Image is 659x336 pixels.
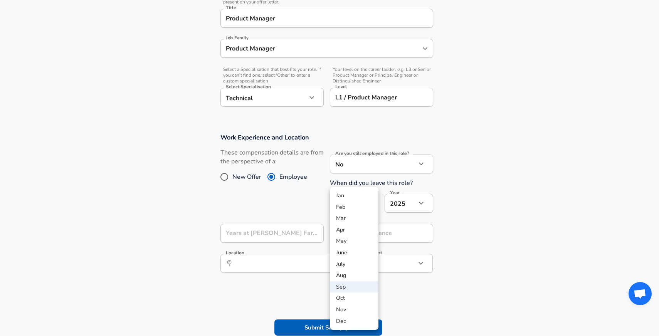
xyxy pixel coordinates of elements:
[330,281,378,293] li: Sep
[330,202,378,213] li: Feb
[330,247,378,259] li: June
[629,282,652,305] div: Open chat
[330,259,378,270] li: July
[330,213,378,224] li: Mar
[330,304,378,316] li: Nov
[330,270,378,281] li: Aug
[330,190,378,202] li: Jan
[330,292,378,304] li: Oct
[330,224,378,236] li: Apr
[330,235,378,247] li: May
[330,316,378,327] li: Dec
